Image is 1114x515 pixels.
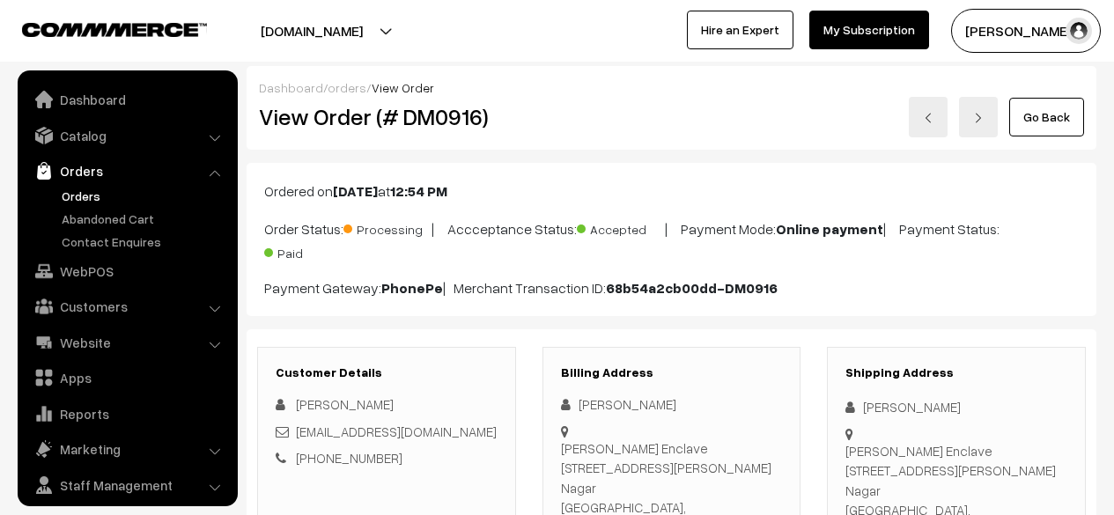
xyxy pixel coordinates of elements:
span: View Order [372,80,434,95]
a: Hire an Expert [687,11,793,49]
a: COMMMERCE [22,18,176,39]
a: Go Back [1009,98,1084,136]
b: PhonePe [381,279,443,297]
img: left-arrow.png [923,113,933,123]
span: Accepted [577,216,665,239]
img: COMMMERCE [22,23,207,36]
a: Reports [22,398,232,430]
a: Dashboard [259,80,323,95]
p: Ordered on at [264,180,1079,202]
h2: View Order (# DM0916) [259,103,516,130]
div: [PERSON_NAME] [561,394,783,415]
a: [EMAIL_ADDRESS][DOMAIN_NAME] [296,423,497,439]
b: [DATE] [333,182,378,200]
b: 68b54a2cb00dd-DM0916 [606,279,778,297]
div: [PERSON_NAME] [845,397,1067,417]
a: orders [328,80,366,95]
a: Dashboard [22,84,232,115]
a: Contact Enquires [57,232,232,251]
a: [PHONE_NUMBER] [296,450,402,466]
a: Marketing [22,433,232,465]
a: Catalog [22,120,232,151]
button: [PERSON_NAME] [951,9,1101,53]
p: Payment Gateway: | Merchant Transaction ID: [264,277,1079,298]
p: Order Status: | Accceptance Status: | Payment Mode: | Payment Status: [264,216,1079,263]
img: user [1066,18,1092,44]
span: [PERSON_NAME] [296,396,394,412]
a: Apps [22,362,232,394]
div: / / [259,78,1084,97]
span: Paid [264,239,352,262]
button: [DOMAIN_NAME] [199,9,424,53]
h3: Customer Details [276,365,498,380]
a: WebPOS [22,255,232,287]
a: Customers [22,291,232,322]
span: Processing [343,216,432,239]
h3: Shipping Address [845,365,1067,380]
a: Abandoned Cart [57,210,232,228]
h3: Billing Address [561,365,783,380]
b: 12:54 PM [390,182,447,200]
a: Orders [22,155,232,187]
a: Orders [57,187,232,205]
b: Online payment [776,220,883,238]
a: Website [22,327,232,358]
a: Staff Management [22,469,232,501]
a: My Subscription [809,11,929,49]
img: right-arrow.png [973,113,984,123]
